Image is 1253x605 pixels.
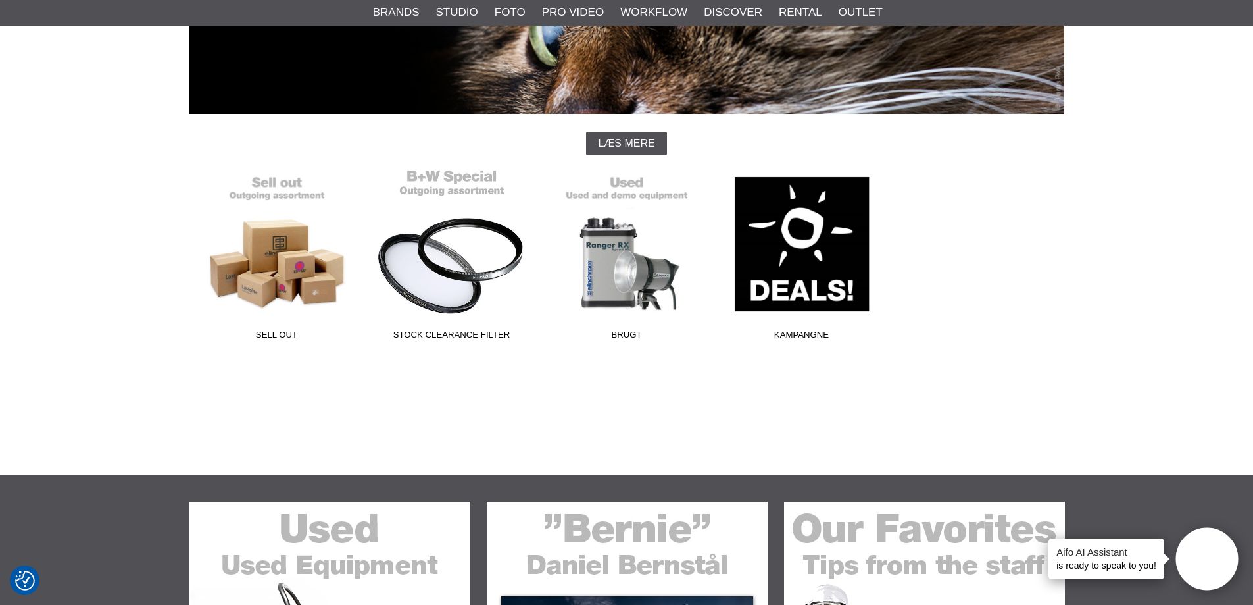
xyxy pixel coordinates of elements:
div: is ready to speak to you! [1048,539,1164,579]
a: Kampangne [714,169,889,346]
a: Brands [373,4,420,21]
span: Sell Out [189,329,364,346]
a: Pro Video [542,4,604,21]
a: Workflow [620,4,687,21]
a: Sell Out [189,169,364,346]
a: Stock Clearance Filter [364,169,539,346]
a: Studio [436,4,478,21]
a: Rental [779,4,822,21]
h4: Aifo AI Assistant [1056,545,1156,559]
button: Samtykkepræferencer [15,569,35,592]
span: Brugt [539,329,714,346]
span: Kampangne [714,329,889,346]
img: Revisit consent button [15,571,35,591]
a: Outlet [839,4,883,21]
span: Stock Clearance Filter [364,329,539,346]
a: Brugt [539,169,714,346]
a: Discover [704,4,762,21]
a: Foto [495,4,526,21]
span: Læs mere [598,138,654,149]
